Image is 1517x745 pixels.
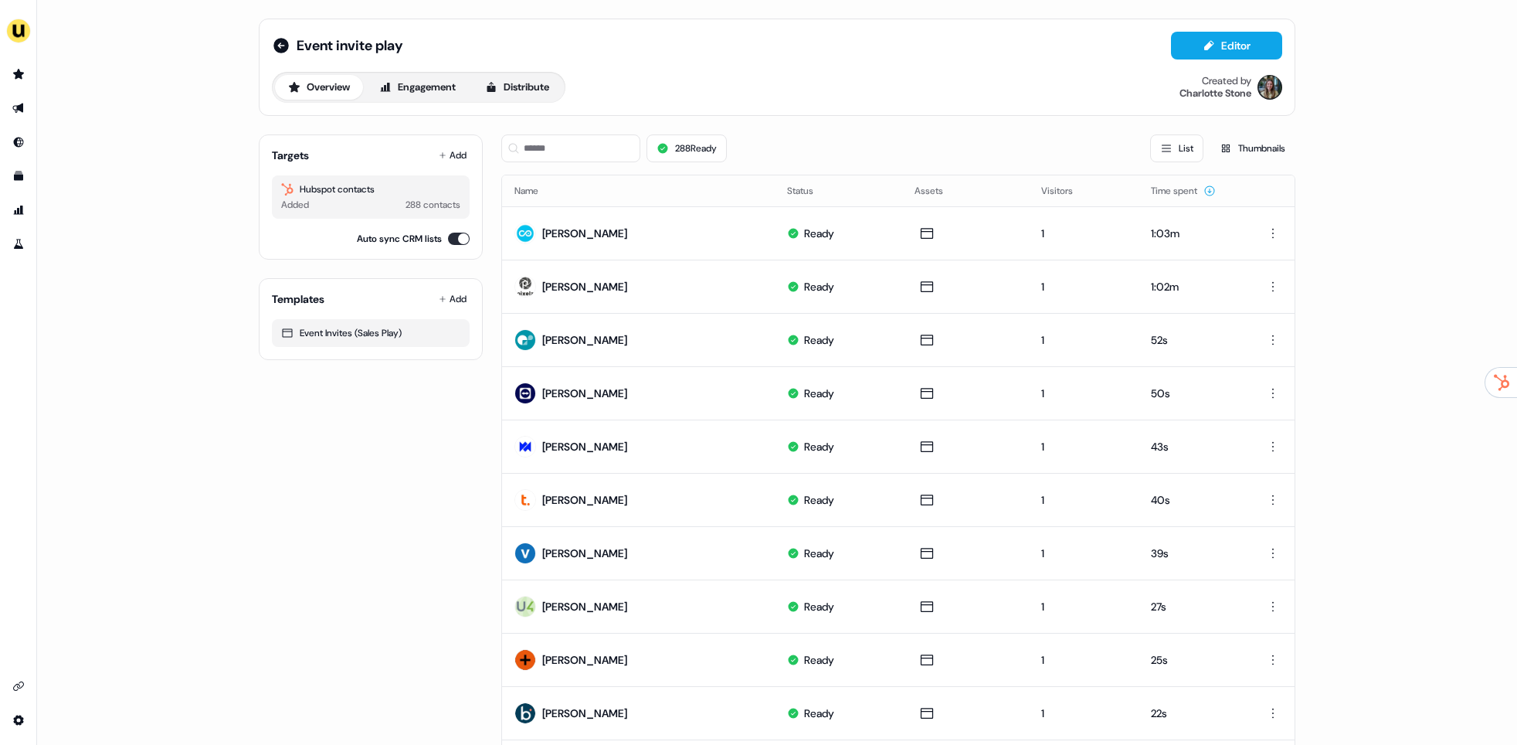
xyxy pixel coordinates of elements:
[1210,134,1295,162] button: Thumbnails
[1151,599,1231,614] div: 27s
[1151,652,1231,668] div: 25s
[406,197,460,213] div: 288 contacts
[1151,279,1231,294] div: 1:02m
[1041,177,1091,205] button: Visitors
[1151,439,1231,454] div: 43s
[1041,226,1125,241] div: 1
[6,674,31,699] a: Go to integrations
[1041,279,1125,294] div: 1
[542,599,627,614] div: [PERSON_NAME]
[1151,706,1231,721] div: 22s
[6,198,31,223] a: Go to attribution
[275,75,363,100] button: Overview
[804,599,834,614] div: Ready
[281,197,309,213] div: Added
[542,546,627,561] div: [PERSON_NAME]
[1151,546,1231,561] div: 39s
[542,386,627,401] div: [PERSON_NAME]
[1151,492,1231,508] div: 40s
[804,332,834,348] div: Ready
[1041,439,1125,454] div: 1
[804,439,834,454] div: Ready
[6,708,31,733] a: Go to integrations
[366,75,469,100] button: Engagement
[542,279,627,294] div: [PERSON_NAME]
[272,148,309,163] div: Targets
[804,386,834,401] div: Ready
[542,652,627,668] div: [PERSON_NAME]
[272,291,324,307] div: Templates
[804,492,834,508] div: Ready
[1041,492,1125,508] div: 1
[542,439,627,454] div: [PERSON_NAME]
[6,232,31,257] a: Go to experiments
[1179,87,1251,100] div: Charlotte Stone
[1041,332,1125,348] div: 1
[787,177,832,205] button: Status
[1151,177,1216,205] button: Time spent
[804,652,834,668] div: Ready
[542,226,627,241] div: [PERSON_NAME]
[6,62,31,87] a: Go to prospects
[472,75,562,100] button: Distribute
[542,706,627,721] div: [PERSON_NAME]
[1041,546,1125,561] div: 1
[1041,652,1125,668] div: 1
[1171,39,1282,56] a: Editor
[1257,75,1282,100] img: Charlotte
[804,546,834,561] div: Ready
[6,164,31,189] a: Go to templates
[6,130,31,155] a: Go to Inbound
[436,145,470,166] button: Add
[281,325,460,341] div: Event Invites (Sales Play)
[1041,706,1125,721] div: 1
[1151,226,1231,241] div: 1:03m
[1041,386,1125,401] div: 1
[281,182,460,197] div: Hubspot contacts
[542,492,627,508] div: [PERSON_NAME]
[804,706,834,721] div: Ready
[514,177,557,205] button: Name
[804,279,834,294] div: Ready
[357,231,442,247] label: Auto sync CRM lists
[1151,332,1231,348] div: 52s
[1171,32,1282,60] button: Editor
[1041,599,1125,614] div: 1
[297,36,403,55] span: Event invite play
[1202,75,1251,87] div: Created by
[436,288,470,310] button: Add
[902,175,1030,206] th: Assets
[804,226,834,241] div: Ready
[6,96,31,121] a: Go to outbound experience
[1151,386,1231,401] div: 50s
[1150,134,1203,162] button: List
[647,134,727,162] button: 288Ready
[542,332,627,348] div: [PERSON_NAME]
